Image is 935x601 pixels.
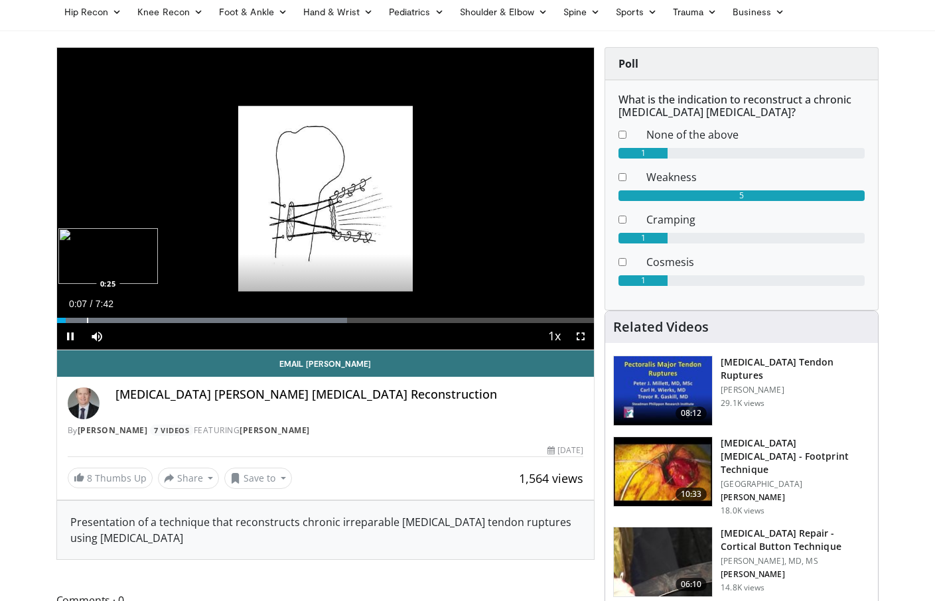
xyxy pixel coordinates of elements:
a: 06:10 [MEDICAL_DATA] Repair - Cortical Button Technique [PERSON_NAME], MD, MS [PERSON_NAME] 14.8K... [613,527,870,597]
div: 1 [618,275,668,286]
span: 0:07 [69,299,87,309]
button: Pause [57,323,84,350]
button: Playback Rate [541,323,567,350]
p: 18.0K views [721,505,764,516]
span: 8 [87,472,92,484]
button: Fullscreen [567,323,594,350]
dd: Weakness [636,169,875,185]
dd: Cosmesis [636,254,875,270]
h4: [MEDICAL_DATA] [PERSON_NAME] [MEDICAL_DATA] Reconstruction [115,387,584,402]
div: Presentation of a technique that reconstructs chronic irreparable [MEDICAL_DATA] tendon ruptures ... [70,514,581,546]
p: [PERSON_NAME] [721,385,870,395]
span: 08:12 [676,407,707,420]
span: 10:33 [676,488,707,501]
button: Mute [84,323,110,350]
p: [PERSON_NAME] [721,569,870,580]
span: / [90,299,93,309]
a: [PERSON_NAME] [78,425,148,436]
h6: What is the indication to reconstruct a chronic [MEDICAL_DATA] [MEDICAL_DATA]? [618,94,865,119]
img: Avatar [68,387,100,419]
a: Email [PERSON_NAME] [57,350,595,377]
img: XzOTlMlQSGUnbGTX4xMDoxOjA4MTsiGN.150x105_q85_crop-smart_upscale.jpg [614,527,712,596]
div: By FEATURING [68,425,584,436]
h3: [MEDICAL_DATA] Repair - Cortical Button Technique [721,527,870,553]
span: 06:10 [676,578,707,591]
div: 5 [618,190,865,201]
p: [PERSON_NAME], MD, MS [721,556,870,567]
dd: None of the above [636,127,875,143]
p: [PERSON_NAME] [721,492,870,503]
div: [DATE] [547,444,583,456]
span: 1,564 views [519,470,583,486]
a: 10:33 [MEDICAL_DATA] [MEDICAL_DATA] - Footprint Technique [GEOGRAPHIC_DATA] [PERSON_NAME] 18.0K v... [613,436,870,516]
h3: [MEDICAL_DATA] [MEDICAL_DATA] - Footprint Technique [721,436,870,476]
button: Save to [224,468,292,489]
img: Picture_9_1_3.png.150x105_q85_crop-smart_upscale.jpg [614,437,712,506]
dd: Cramping [636,212,875,228]
div: 1 [618,233,668,243]
strong: Poll [618,56,638,71]
h4: Related Videos [613,319,709,335]
a: 8 Thumbs Up [68,468,153,488]
p: 14.8K views [721,582,764,593]
a: 7 Videos [150,425,194,436]
img: 159936_0000_1.png.150x105_q85_crop-smart_upscale.jpg [614,356,712,425]
p: 29.1K views [721,398,764,409]
img: image.jpeg [58,228,158,284]
span: 7:42 [96,299,113,309]
div: 1 [618,148,668,159]
a: [PERSON_NAME] [240,425,310,436]
div: Progress Bar [57,318,595,323]
a: 08:12 [MEDICAL_DATA] Tendon Ruptures [PERSON_NAME] 29.1K views [613,356,870,426]
p: [GEOGRAPHIC_DATA] [721,479,870,490]
h3: [MEDICAL_DATA] Tendon Ruptures [721,356,870,382]
video-js: Video Player [57,48,595,350]
button: Share [158,468,220,489]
